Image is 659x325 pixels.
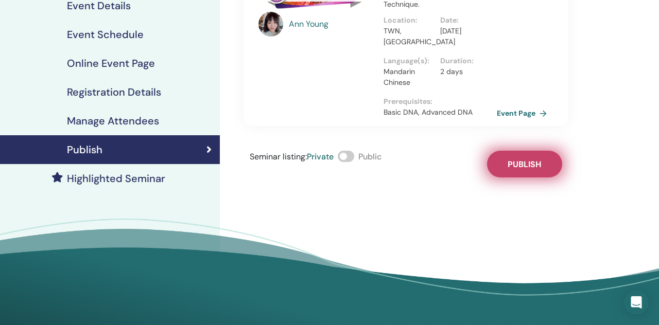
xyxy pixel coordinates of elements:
[67,143,102,156] h4: Publish
[384,96,497,107] p: Prerequisites :
[624,290,649,315] div: Open Intercom Messenger
[289,18,374,30] a: Ann Young
[67,115,159,127] h4: Manage Attendees
[384,66,434,88] p: Mandarin Chinese
[487,151,562,177] button: Publish
[250,151,307,162] span: Seminar listing :
[358,151,381,162] span: Public
[258,12,283,37] img: default.jpg
[440,66,491,77] p: 2 days
[384,56,434,66] p: Language(s) :
[440,15,491,26] p: Date :
[440,56,491,66] p: Duration :
[508,159,541,170] span: Publish
[67,86,161,98] h4: Registration Details
[497,105,551,121] a: Event Page
[440,26,491,37] p: [DATE]
[67,172,165,185] h4: Highlighted Seminar
[67,28,144,41] h4: Event Schedule
[384,15,434,26] p: Location :
[384,26,434,47] p: TWN, [GEOGRAPHIC_DATA]
[384,107,497,118] p: Basic DNA, Advanced DNA
[67,57,155,69] h4: Online Event Page
[307,151,334,162] span: Private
